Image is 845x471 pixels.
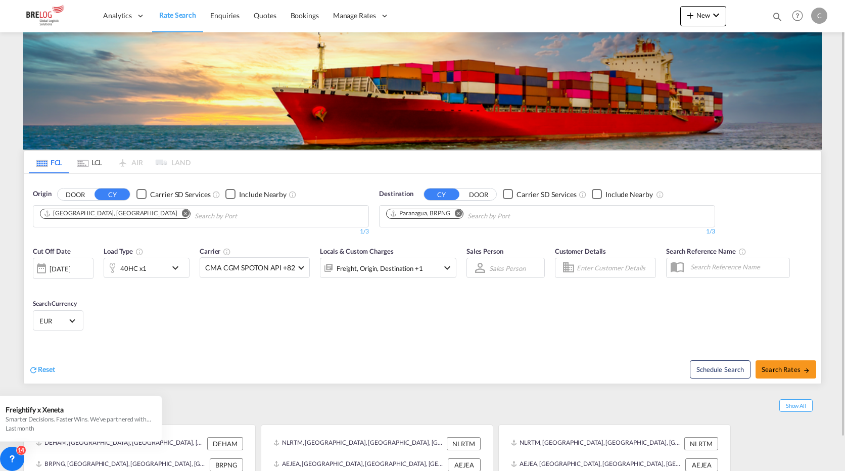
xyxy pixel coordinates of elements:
[33,300,77,307] span: Search Currency
[555,247,606,255] span: Customer Details
[333,11,376,21] span: Manage Rates
[120,261,147,275] div: 40HC x1
[225,189,287,200] md-checkbox: Checkbox No Ink
[424,189,459,200] button: CY
[95,189,130,200] button: CY
[779,399,813,412] span: Show All
[488,261,527,275] md-select: Sales Person
[461,189,496,200] button: DOOR
[685,259,789,274] input: Search Reference Name
[43,209,177,218] div: Hamburg, DEHAM
[29,151,69,173] md-tab-item: FCL
[33,258,93,279] div: [DATE]
[390,209,450,218] div: Paranagua, BRPNG
[379,189,413,199] span: Destination
[684,9,696,21] md-icon: icon-plus 400-fg
[159,11,196,19] span: Rate Search
[24,174,821,384] div: OriginDOOR CY Checkbox No InkUnchecked: Search for CY (Container Yard) services for all selected ...
[511,437,682,450] div: NLRTM, Rotterdam, Netherlands, Western Europe, Europe
[656,191,664,199] md-icon: Unchecked: Ignores neighbouring ports when fetching rates.Checked : Includes neighbouring ports w...
[150,190,210,200] div: Carrier SD Services
[605,190,653,200] div: Include Nearby
[239,190,287,200] div: Include Nearby
[33,227,369,236] div: 1/3
[33,189,51,199] span: Origin
[579,191,587,199] md-icon: Unchecked: Search for CY (Container Yard) services for all selected carriers.Checked : Search for...
[29,364,55,375] div: icon-refreshReset
[379,227,715,236] div: 1/3
[690,360,750,379] button: Note: By default Schedule search will only considerorigin ports, destination ports and cut off da...
[738,248,746,256] md-icon: Your search will be saved by the below given name
[207,437,243,450] div: DEHAM
[811,8,827,24] div: c
[36,437,205,450] div: DEHAM, Hamburg, Germany, Western Europe, Europe
[210,11,240,20] span: Enquiries
[577,260,652,275] input: Enter Customer Details
[39,316,68,325] span: EUR
[803,367,810,374] md-icon: icon-arrow-right
[517,190,577,200] div: Carrier SD Services
[23,32,822,150] img: LCL+%26+FCL+BACKGROUND.png
[223,248,231,256] md-icon: The selected Trucker/Carrierwill be displayed in the rate results If the rates are from another f...
[29,151,191,173] md-pagination-wrapper: Use the left and right arrow keys to navigate between tabs
[789,7,811,25] div: Help
[467,208,564,224] input: Chips input.
[104,247,144,255] span: Load Type
[104,258,190,278] div: 40HC x1icon-chevron-down
[135,248,144,256] md-icon: icon-information-outline
[33,278,40,292] md-datepicker: Select
[254,11,276,20] span: Quotes
[200,247,231,255] span: Carrier
[212,191,220,199] md-icon: Unchecked: Search for CY (Container Yard) services for all selected carriers.Checked : Search for...
[38,206,295,224] md-chips-wrap: Chips container. Use arrow keys to select chips.
[50,264,70,273] div: [DATE]
[385,206,568,224] md-chips-wrap: Chips container. Use arrow keys to select chips.
[447,437,481,450] div: NLRTM
[38,313,78,328] md-select: Select Currency: € EUREuro
[33,247,71,255] span: Cut Off Date
[503,189,577,200] md-checkbox: Checkbox No Ink
[195,208,291,224] input: Chips input.
[762,365,810,373] span: Search Rates
[289,191,297,199] md-icon: Unchecked: Ignores neighbouring ports when fetching rates.Checked : Includes neighbouring ports w...
[684,11,722,19] span: New
[680,6,726,26] button: icon-plus 400-fgNewicon-chevron-down
[38,365,55,373] span: Reset
[273,437,444,450] div: NLRTM, Rotterdam, Netherlands, Western Europe, Europe
[592,189,653,200] md-checkbox: Checkbox No Ink
[710,9,722,21] md-icon: icon-chevron-down
[320,258,456,278] div: Freight Origin Destination Factory Stuffingicon-chevron-down
[390,209,452,218] div: Press delete to remove this chip.
[320,247,394,255] span: Locals & Custom Charges
[684,437,718,450] div: NLRTM
[466,247,503,255] span: Sales Person
[337,261,423,275] div: Freight Origin Destination Factory Stuffing
[58,189,93,200] button: DOOR
[205,263,295,273] span: CMA CGM SPOTON API +82
[772,11,783,26] div: icon-magnify
[756,360,816,379] button: Search Ratesicon-arrow-right
[789,7,806,24] span: Help
[43,209,179,218] div: Press delete to remove this chip.
[29,365,38,374] md-icon: icon-refresh
[103,11,132,21] span: Analytics
[169,262,186,274] md-icon: icon-chevron-down
[772,11,783,22] md-icon: icon-magnify
[448,209,463,219] button: Remove
[136,189,210,200] md-checkbox: Checkbox No Ink
[291,11,319,20] span: Bookings
[666,247,746,255] span: Search Reference Name
[15,5,83,27] img: daae70a0ee2511ecb27c1fb462fa6191.png
[175,209,190,219] button: Remove
[441,262,453,274] md-icon: icon-chevron-down
[69,151,110,173] md-tab-item: LCL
